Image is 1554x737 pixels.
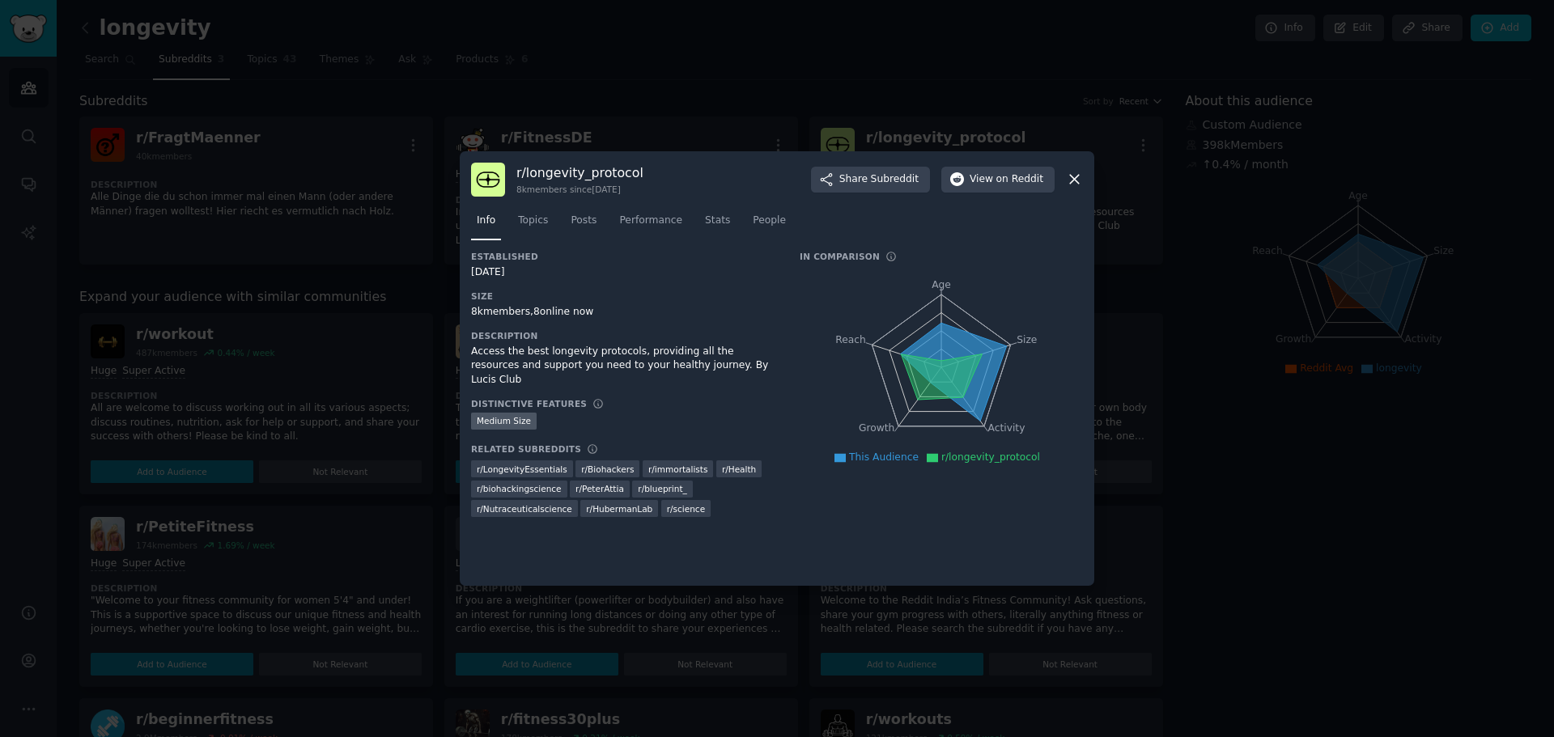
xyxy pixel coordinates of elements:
[705,214,730,228] span: Stats
[753,214,786,228] span: People
[614,208,688,241] a: Performance
[699,208,736,241] a: Stats
[571,214,597,228] span: Posts
[471,330,777,341] h3: Description
[871,172,919,187] span: Subreddit
[839,172,919,187] span: Share
[638,483,686,494] span: r/ blueprint_
[586,503,652,515] span: r/ HubermanLab
[722,464,756,475] span: r/ Health
[471,413,537,430] div: Medium Size
[477,464,567,475] span: r/ LongevityEssentials
[581,464,634,475] span: r/ Biohackers
[471,251,777,262] h3: Established
[996,172,1043,187] span: on Reddit
[565,208,602,241] a: Posts
[849,451,919,463] span: This Audience
[471,290,777,302] h3: Size
[941,167,1055,193] button: Viewon Reddit
[471,305,777,320] div: 8k members, 8 online now
[835,333,866,345] tspan: Reach
[471,265,777,280] div: [DATE]
[518,214,548,228] span: Topics
[619,214,682,228] span: Performance
[941,451,1040,463] span: r/longevity_protocol
[477,503,572,515] span: r/ Nutraceuticalscience
[516,184,643,195] div: 8k members since [DATE]
[800,251,880,262] h3: In Comparison
[471,398,587,409] h3: Distinctive Features
[471,345,777,388] div: Access the best longevity protocols, providing all the resources and support you need to your hea...
[970,172,1043,187] span: View
[516,164,643,181] h3: r/ longevity_protocol
[747,208,792,241] a: People
[648,464,707,475] span: r/ immortalists
[932,279,951,290] tspan: Age
[477,483,562,494] span: r/ biohackingscience
[512,208,554,241] a: Topics
[471,163,505,197] img: longevity_protocol
[1017,333,1037,345] tspan: Size
[575,483,624,494] span: r/ PeterAttia
[667,503,705,515] span: r/ science
[477,214,495,228] span: Info
[988,422,1025,434] tspan: Activity
[859,422,894,434] tspan: Growth
[471,208,501,241] a: Info
[811,167,930,193] button: ShareSubreddit
[471,443,581,455] h3: Related Subreddits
